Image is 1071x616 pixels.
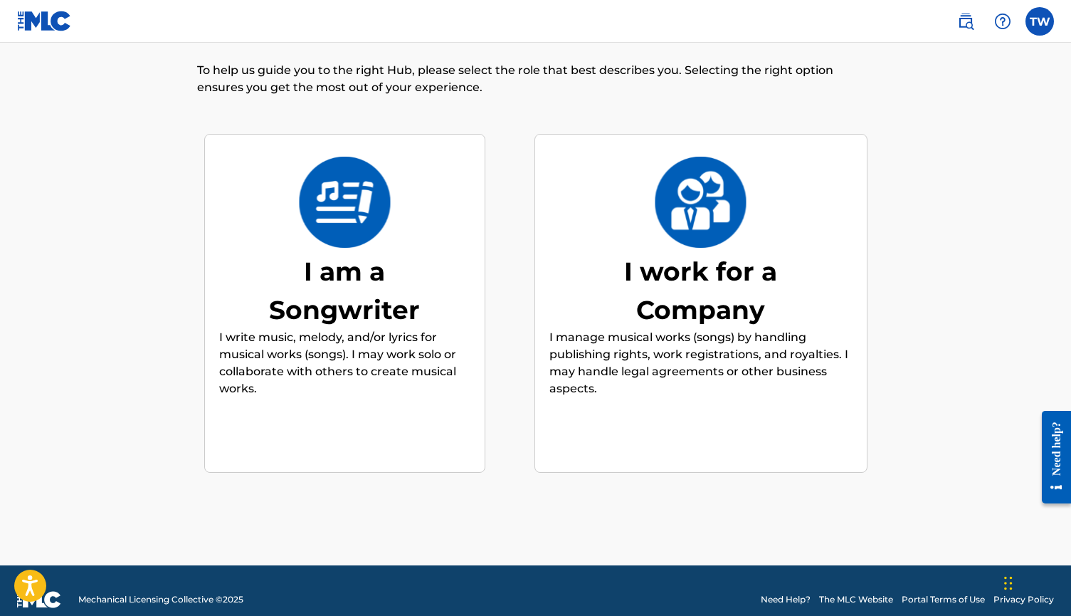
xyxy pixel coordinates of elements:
img: help [994,13,1011,30]
div: Drag [1004,562,1013,605]
div: I am a SongwriterI am a SongwriterI write music, melody, and/or lyrics for musical works (songs).... [204,134,485,474]
div: I work for a CompanyI work for a CompanyI manage musical works (songs) by handling publishing rig... [534,134,867,474]
img: MLC Logo [17,11,72,31]
p: I manage musical works (songs) by handling publishing rights, work registrations, and royalties. ... [549,329,853,397]
div: I work for a Company [594,252,808,329]
img: logo [17,591,61,608]
a: Need Help? [761,593,811,606]
a: Portal Terms of Use [902,593,985,606]
iframe: Resource Center [1031,399,1071,516]
a: The MLC Website [819,593,893,606]
p: I write music, melody, and/or lyrics for musical works (songs). I may work solo or collaborate wi... [219,329,470,397]
div: I am a Songwriter [238,252,451,329]
img: I work for a Company [654,157,747,248]
a: Privacy Policy [993,593,1054,606]
img: search [957,13,974,30]
div: User Menu [1025,7,1054,36]
p: To help us guide you to the right Hub, please select the role that best describes you. Selecting ... [197,62,875,96]
a: Public Search [951,7,980,36]
iframe: Chat Widget [1000,548,1071,616]
div: Help [988,7,1017,36]
img: I am a Songwriter [298,157,391,248]
span: Mechanical Licensing Collective © 2025 [78,593,243,606]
